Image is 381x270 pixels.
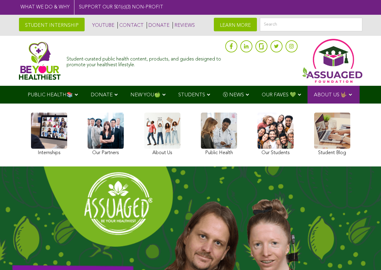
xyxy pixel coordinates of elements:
a: YOUTUBE [91,22,114,29]
img: Assuaged App [302,39,362,83]
span: OUR FAVES 💚 [262,92,296,98]
span: Ⓥ NEWS [223,92,244,98]
a: LEARN MORE [214,18,257,31]
input: Search [260,18,362,31]
img: glassdoor [259,43,263,49]
div: Student-curated public health content, products, and guides designed to promote your healthiest l... [67,54,222,68]
a: CONTACT [117,22,144,29]
span: PUBLIC HEALTH📚 [28,92,73,98]
a: STUDENT INTERNSHIP [19,18,85,31]
a: REVIEWS [173,22,195,29]
span: STUDENTS [178,92,205,98]
span: ABOUT US 🤟🏽 [314,92,347,98]
div: Navigation Menu [19,86,362,104]
span: DONATE [91,92,113,98]
img: Assuaged [19,42,61,80]
span: NEW YOU🍏 [130,92,161,98]
a: DONATE [147,22,170,29]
